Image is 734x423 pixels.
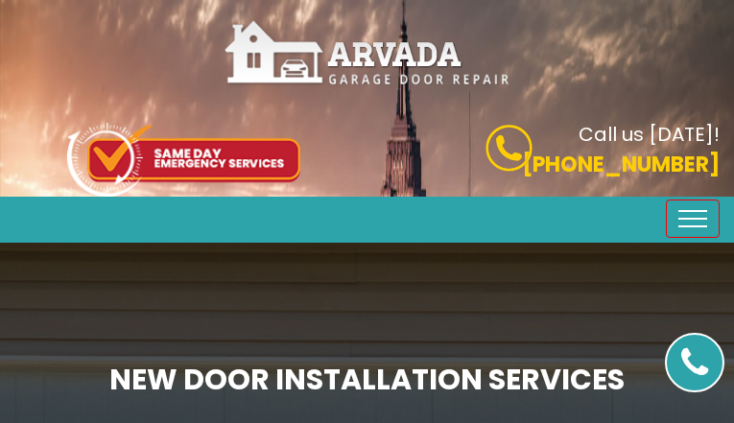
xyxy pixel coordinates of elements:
a: Call us [DATE]! [PHONE_NUMBER] [382,125,721,180]
b: Call us [DATE]! [579,121,720,148]
button: Toggle navigation [666,200,720,238]
p: [PHONE_NUMBER] [382,149,721,180]
b: NEW DOOR INSTALLATION SERVICES [109,359,625,400]
img: Arvada.png [224,19,511,87]
img: icon-top.png [67,123,300,197]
